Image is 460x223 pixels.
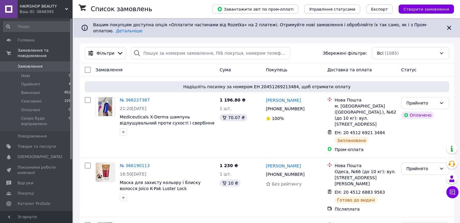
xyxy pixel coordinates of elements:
[217,6,293,12] span: Завантажити звіт по пром-оплаті
[18,37,34,43] span: Головна
[64,99,71,104] span: 229
[371,7,388,11] span: Експорт
[334,130,385,135] span: ЕН: 20 4512 6921 3484
[272,182,302,186] span: Без рейтингу
[406,165,437,172] div: Прийнято
[91,5,152,13] h1: Список замовлень
[406,100,437,106] div: Прийнято
[334,163,396,169] div: Нова Пошта
[334,97,396,103] div: Нова Пошта
[120,106,146,111] span: 21:20[DATE]
[3,21,71,32] input: Пошук
[323,50,367,56] span: Збережені фільтри:
[334,196,377,204] div: Готово до видачі
[265,170,306,179] div: [PHONE_NUMBER]
[87,84,447,90] span: Надішліть посилку за номером ЕН 20451269213484, щоб отримати оплату
[220,163,238,168] span: 1 230 ₴
[377,50,383,56] span: Всі
[220,106,231,111] span: 1 шт.
[20,9,73,15] div: Ваш ID: 3848395
[21,73,30,79] span: Нові
[334,206,396,212] div: Післяплата
[220,179,240,187] div: 10 ₴
[220,67,231,72] span: Cума
[266,163,301,169] a: [PERSON_NAME]
[366,5,393,14] button: Експорт
[18,165,56,176] span: Показники роботи компанії
[18,64,43,69] span: Замовлення
[401,67,417,72] span: Статус
[403,7,449,11] span: Створити замовлення
[399,5,454,14] button: Створити замовлення
[69,82,71,87] span: 4
[96,50,114,56] span: Фільтри
[18,154,62,160] span: [DEMOGRAPHIC_DATA]
[18,180,33,186] span: Відгуки
[120,180,201,191] a: Маска для захисту кольору і блиску волосся Joico K-Pak Luster Lock
[212,5,298,14] button: Завантажити звіт по пром-оплаті
[272,116,284,121] span: 100%
[96,163,115,182] img: Фото товару
[327,67,372,72] span: Доставка та оплата
[446,186,458,198] button: Чат з покупцем
[220,172,231,176] span: 1 шт.
[385,51,399,56] span: (1085)
[393,6,454,11] a: Створити замовлення
[131,47,290,59] input: Пошук за номером замовлення, ПІБ покупця, номером телефону, Email, номером накладної
[21,90,40,95] span: Виконані
[96,97,115,116] a: Фото товару
[18,191,34,196] span: Покупці
[120,163,150,168] a: № 366190113
[20,4,65,9] span: HAIRSHOP BEAUTY
[334,147,396,153] div: Пром-оплата
[120,98,150,102] a: № 366227387
[304,5,360,14] button: Управління статусами
[18,48,73,59] span: Замовлення та повідомлення
[401,111,434,119] div: Оплачено
[69,116,71,127] span: 0
[265,105,306,113] div: [PHONE_NUMBER]
[69,73,71,79] span: 0
[116,28,142,33] a: Детальніше
[21,99,42,104] span: Скасовані
[266,67,287,72] span: Покупець
[220,114,247,121] div: 70.07 ₴
[18,201,50,206] span: Каталог ProSale
[96,67,122,72] span: Замовлення
[120,172,146,176] span: 16:50[DATE]
[334,103,396,127] div: м. [GEOGRAPHIC_DATA] ([GEOGRAPHIC_DATA].), №62 (до 10 кг): вул. [STREET_ADDRESS]
[93,22,427,33] span: Вашим покупцям доступна опція «Оплатити частинами від Rozetka» на 2 платежі. Отримуйте нові замов...
[334,169,396,187] div: Одеса, №66 (до 10 кг): вул. [STREET_ADDRESS][PERSON_NAME]
[220,98,246,102] span: 1 196.80 ₴
[21,107,40,113] span: Оплачені
[309,7,355,11] span: Управління статусами
[266,97,301,103] a: [PERSON_NAME]
[21,82,40,87] span: Прийняті
[120,115,214,131] a: Mediceuticals X-Derma шампунь відлущувальний проти сухості і свербіння шкіри голови 250 мл
[18,134,47,139] span: Повідомлення
[334,190,385,195] span: ЕН: 20 4512 6883 9563
[334,137,369,144] div: Заплановано
[18,144,56,149] span: Товари та послуги
[98,97,113,116] img: Фото товару
[21,116,69,127] span: Скоро буде відправлено
[64,90,71,95] span: 852
[69,107,71,113] span: 0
